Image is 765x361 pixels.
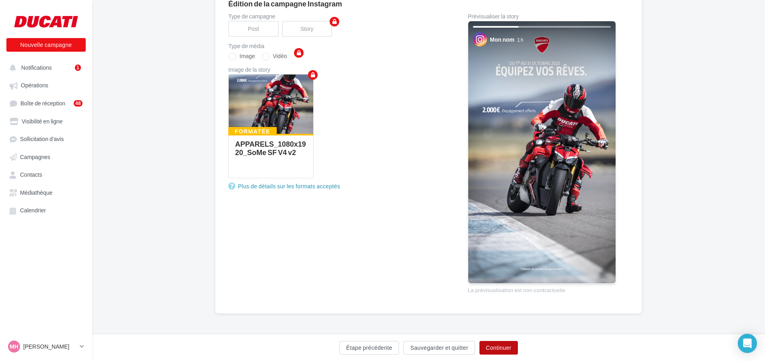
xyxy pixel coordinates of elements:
div: La prévisualisation est non-contractuelle [468,284,616,294]
span: Médiathèque [20,189,52,196]
div: 48 [74,100,83,107]
a: MH [PERSON_NAME] [6,339,86,354]
img: Your Instagram story preview [468,21,616,283]
div: Formatée [228,127,277,136]
span: MH [10,343,18,351]
label: Type de campagne [228,14,442,19]
a: Calendrier [5,203,87,217]
a: Contacts [5,167,87,182]
div: Prévisualiser la story [468,14,616,19]
a: Campagnes [5,149,87,164]
a: Boîte de réception48 [5,96,87,111]
span: Calendrier [20,207,46,214]
a: Sollicitation d'avis [5,131,87,146]
button: Continuer [479,341,518,355]
button: Sauvegarder et quitter [403,341,475,355]
span: Visibilité en ligne [22,118,62,125]
div: 1 h [517,36,523,43]
a: Opérations [5,78,87,92]
label: Type de média [228,43,442,49]
span: Boîte de réception [20,100,65,107]
a: Plus de détails sur les formats acceptés [228,182,343,191]
span: Contacts [20,171,42,178]
span: Sollicitation d'avis [20,136,64,143]
span: Notifications [21,64,52,71]
div: Image de la story [228,67,442,73]
span: Campagnes [20,153,50,160]
div: Open Intercom Messenger [738,334,757,353]
div: Mon nom [490,36,514,44]
p: [PERSON_NAME] [23,343,76,351]
button: Nouvelle campagne [6,38,86,52]
a: Médiathèque [5,185,87,200]
div: APPARELS_1080x1920_SoMe SF V4 v2 [235,139,306,157]
button: Étape précédente [339,341,399,355]
span: Opérations [21,82,48,89]
div: 1 [75,65,81,71]
a: Visibilité en ligne [5,114,87,128]
button: Notifications 1 [5,60,84,75]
